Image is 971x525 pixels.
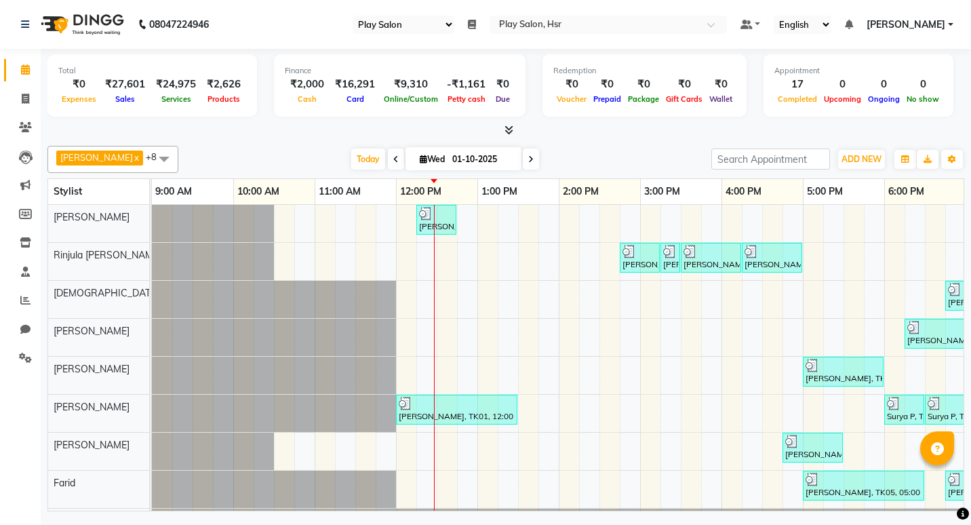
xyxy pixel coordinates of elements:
[478,182,521,201] a: 1:00 PM
[60,152,133,163] span: [PERSON_NAME]
[838,150,885,169] button: ADD NEW
[441,77,491,92] div: -₹1,161
[903,77,943,92] div: 0
[682,245,740,271] div: [PERSON_NAME], TK03, 03:30 PM-04:15 PM, Skeyndor Deep Cleansing Double Dimension - 30 mins
[774,94,820,104] span: Completed
[743,245,801,271] div: [PERSON_NAME], TK03, 04:15 PM-05:00 PM, Head & Shoulder
[54,363,130,375] span: [PERSON_NAME]
[204,94,243,104] span: Products
[397,182,445,201] a: 12:00 PM
[100,77,151,92] div: ₹27,601
[711,149,830,170] input: Search Appointment
[621,245,658,271] div: [PERSON_NAME], TK03, 02:45 PM-03:15 PM, 3G Under Arms
[553,77,590,92] div: ₹0
[330,77,380,92] div: ₹16,291
[234,182,283,201] a: 10:00 AM
[54,211,130,223] span: [PERSON_NAME]
[491,77,515,92] div: ₹0
[35,5,127,43] img: logo
[201,77,246,92] div: ₹2,626
[315,182,364,201] a: 11:00 AM
[914,471,957,511] iframe: chat widget
[380,77,441,92] div: ₹9,310
[804,473,923,499] div: [PERSON_NAME], TK05, 05:00 PM-06:30 PM, Hair Cut Men (Senior stylist),[PERSON_NAME] Shaping
[820,94,865,104] span: Upcoming
[774,77,820,92] div: 17
[784,435,841,461] div: [PERSON_NAME], TK04, 04:45 PM-05:30 PM, Shampoo and Conditioner [L'OREAL] Medium
[885,182,928,201] a: 6:00 PM
[662,94,706,104] span: Gift Cards
[146,151,167,162] span: +8
[590,94,625,104] span: Prepaid
[149,5,209,43] b: 08047224946
[54,287,235,299] span: [DEMOGRAPHIC_DATA][PERSON_NAME]
[553,94,590,104] span: Voucher
[58,65,246,77] div: Total
[662,245,679,271] div: [PERSON_NAME], TK03, 03:15 PM-03:30 PM, Lipo Full Arm
[397,397,516,423] div: [PERSON_NAME], TK01, 12:00 PM-01:30 PM, Hair Cut Men (Senior stylist),Hairotic Basic [PERSON_NAME...
[662,77,706,92] div: ₹0
[448,149,516,170] input: 2025-10-01
[380,94,441,104] span: Online/Custom
[58,77,100,92] div: ₹0
[351,149,385,170] span: Today
[886,397,923,423] div: Surya P, TK07, 06:00 PM-06:30 PM, [PERSON_NAME] Shaping
[285,77,330,92] div: ₹2,000
[804,359,882,385] div: [PERSON_NAME], TK03, 05:00 PM-06:00 PM, Hair Cut [DEMOGRAPHIC_DATA] (Senior Stylist)
[133,152,139,163] a: x
[152,182,195,201] a: 9:00 AM
[641,182,683,201] a: 3:00 PM
[285,65,515,77] div: Finance
[841,154,881,164] span: ADD NEW
[54,249,161,261] span: Rinjula [PERSON_NAME]
[865,94,903,104] span: Ongoing
[903,94,943,104] span: No show
[151,77,201,92] div: ₹24,975
[343,94,368,104] span: Card
[294,94,320,104] span: Cash
[804,182,846,201] a: 5:00 PM
[625,94,662,104] span: Package
[706,94,736,104] span: Wallet
[54,477,75,489] span: Farid
[54,185,82,197] span: Stylist
[722,182,765,201] a: 4:00 PM
[706,77,736,92] div: ₹0
[590,77,625,92] div: ₹0
[444,94,489,104] span: Petty cash
[820,77,865,92] div: 0
[492,94,513,104] span: Due
[58,94,100,104] span: Expenses
[112,94,138,104] span: Sales
[553,65,736,77] div: Redemption
[559,182,602,201] a: 2:00 PM
[416,154,448,164] span: Wed
[54,439,130,451] span: [PERSON_NAME]
[54,325,130,337] span: [PERSON_NAME]
[774,65,943,77] div: Appointment
[158,94,195,104] span: Services
[947,283,964,309] div: [PERSON_NAME], TK08, 06:45 PM-07:00 PM, Threading-Eye Brow Shaping
[54,401,130,413] span: [PERSON_NAME]
[865,77,903,92] div: 0
[625,77,662,92] div: ₹0
[867,18,945,32] span: [PERSON_NAME]
[418,207,455,233] div: [PERSON_NAME], TK02, 12:15 PM-12:45 PM, Blowdry without shampoo -Short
